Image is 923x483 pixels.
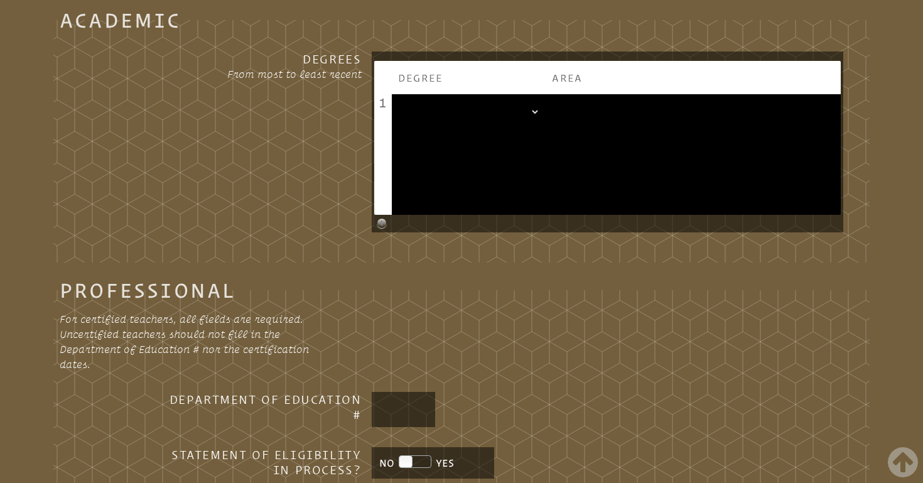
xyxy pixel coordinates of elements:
h3: Statement of Eligibility in process? [161,447,362,477]
span: 1 [379,95,388,110]
select: persons_degrees[row_new_0][col_id_87] [397,104,540,119]
h3: Degrees [161,52,362,67]
p: For certified teachers, all fields are required. Uncertified teachers should not fill in the Depa... [60,312,315,372]
legend: Professional [60,283,235,298]
h3: Department of Education # [161,392,362,422]
li: YES [431,455,454,470]
a: Add Row [375,217,841,229]
p: From most to least recent [161,67,362,82]
th: Degree [392,61,546,94]
li: NO [379,455,399,470]
legend: Academic [60,13,181,28]
th: Area [546,61,841,94]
